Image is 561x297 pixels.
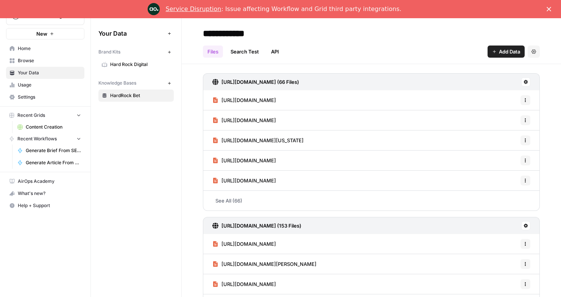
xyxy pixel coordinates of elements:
a: Settings [6,91,84,103]
div: Close [547,7,554,11]
a: Service Disruption [166,5,221,13]
span: [URL][DOMAIN_NAME] [221,157,276,164]
a: Files [203,46,223,58]
span: Recent Workflows [17,135,57,142]
span: [URL][DOMAIN_NAME] [221,96,276,104]
a: AirOps Academy [6,175,84,187]
span: HardRock Bet [110,92,170,99]
a: [URL][DOMAIN_NAME] [212,234,276,254]
button: Help + Support [6,200,84,212]
button: What's new? [6,187,84,200]
span: Home [18,45,81,52]
a: API [266,46,284,58]
span: AirOps Academy [18,178,81,185]
span: [URL][DOMAIN_NAME][PERSON_NAME] [221,260,316,268]
span: Generate Brief From SERP [26,147,81,154]
a: Browse [6,55,84,67]
h3: [URL][DOMAIN_NAME] (153 Files) [221,222,301,229]
a: [URL][DOMAIN_NAME] [212,274,276,294]
a: HardRock Bet [98,90,174,102]
a: [URL][DOMAIN_NAME] (153 Files) [212,217,301,234]
span: [URL][DOMAIN_NAME] [221,116,276,124]
h3: [URL][DOMAIN_NAME] (66 Files) [221,78,299,86]
a: [URL][DOMAIN_NAME] [212,90,276,110]
div: : Issue affecting Workflow and Grid third party integrations. [166,5,402,13]
span: Content Creation [26,124,81,130]
span: Usage [18,82,81,88]
span: Knowledge Bases [98,80,136,86]
button: Recent Workflows [6,133,84,145]
a: Usage [6,79,84,91]
a: Generate Brief From SERP [14,145,84,157]
span: [URL][DOMAIN_NAME] [221,177,276,184]
span: Your Data [18,69,81,76]
a: Home [6,42,84,55]
button: Add Data [488,46,525,58]
a: [URL][DOMAIN_NAME] [212,110,276,130]
a: See All (66) [203,191,540,211]
span: Generate Article From Outline [26,159,81,166]
a: [URL][DOMAIN_NAME] [212,171,276,190]
span: Brand Kits [98,49,120,55]
a: Your Data [6,67,84,79]
span: Recent Grids [17,112,45,119]
img: Profile image for Engineering [148,3,160,15]
span: [URL][DOMAIN_NAME][US_STATE] [221,137,304,144]
a: Content Creation [14,121,84,133]
span: [URL][DOMAIN_NAME] [221,280,276,288]
button: Recent Grids [6,110,84,121]
span: Add Data [499,48,520,55]
button: New [6,28,84,39]
span: [URL][DOMAIN_NAME] [221,240,276,248]
span: Your Data [98,29,165,38]
span: Help + Support [18,202,81,209]
span: Browse [18,57,81,64]
a: [URL][DOMAIN_NAME] [212,151,276,170]
a: Search Test [226,46,263,58]
a: Hard Rock Digital [98,58,174,71]
span: Settings [18,94,81,101]
a: [URL][DOMAIN_NAME] (66 Files) [212,74,299,90]
a: [URL][DOMAIN_NAME][US_STATE] [212,130,304,150]
a: [URL][DOMAIN_NAME][PERSON_NAME] [212,254,316,274]
a: Generate Article From Outline [14,157,84,169]
span: New [36,30,47,38]
span: Hard Rock Digital [110,61,170,68]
